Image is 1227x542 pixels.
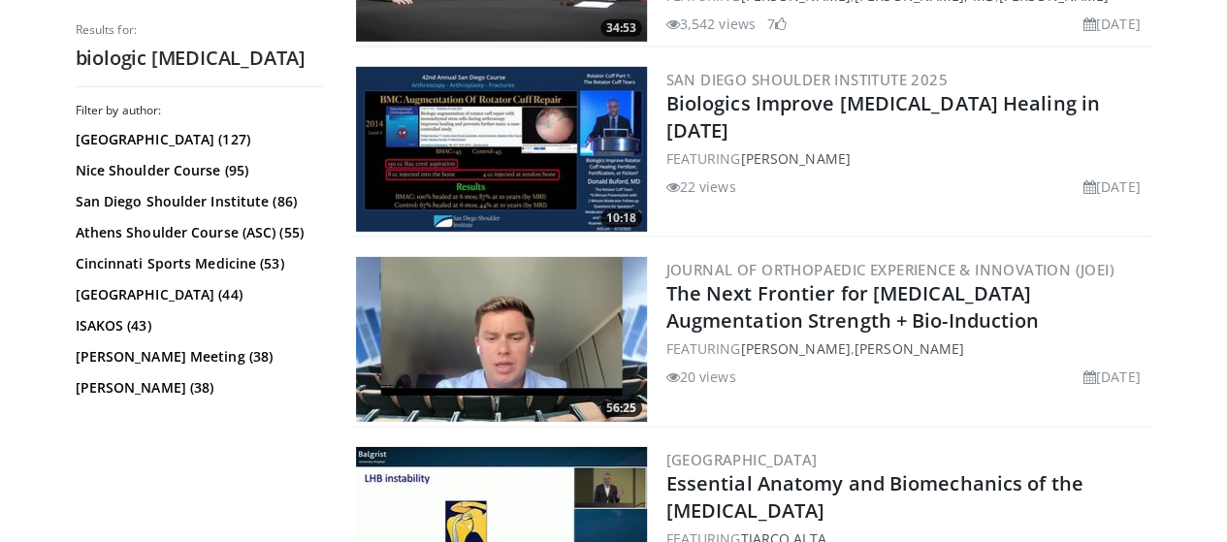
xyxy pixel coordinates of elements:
a: [PERSON_NAME] [855,339,964,358]
h3: Filter by author: [76,103,323,118]
li: [DATE] [1083,14,1141,34]
li: [DATE] [1083,367,1141,387]
a: Athens Shoulder Course (ASC) (55) [76,223,318,242]
li: 7 [767,14,787,34]
a: [PERSON_NAME] Meeting (38) [76,347,318,367]
li: [DATE] [1083,176,1141,197]
a: Biologics Improve [MEDICAL_DATA] Healing in [DATE] [666,90,1100,143]
li: 22 views [666,176,736,197]
a: The Next Frontier for [MEDICAL_DATA] Augmentation Strength + Bio-Induction [666,280,1040,334]
a: 10:18 [356,67,647,232]
span: 10:18 [600,209,642,227]
a: San Diego Shoulder Institute 2025 [666,70,948,89]
a: [PERSON_NAME] (38) [76,378,318,398]
img: 2e26e191-78c9-4b5f-8374-8aaf19410d35.300x170_q85_crop-smart_upscale.jpg [356,67,647,232]
a: [PERSON_NAME] [740,339,850,358]
a: Nice Shoulder Course (95) [76,161,318,180]
img: 26675b7d-0902-41a5-b27d-cabba54709b7.300x170_q85_crop-smart_upscale.jpg [356,257,647,422]
div: FEATURING [666,148,1148,169]
a: Journal of Orthopaedic Experience & Innovation (JOEI) [666,260,1114,279]
h2: biologic [MEDICAL_DATA] [76,46,323,71]
li: 20 views [666,367,736,387]
a: 56:25 [356,257,647,422]
a: Essential Anatomy and Biomechanics of the [MEDICAL_DATA] [666,470,1083,524]
li: 3,542 views [666,14,756,34]
a: ISAKOS (43) [76,316,318,335]
a: [PERSON_NAME] [740,149,850,168]
p: Results for: [76,22,323,38]
span: 34:53 [600,19,642,37]
a: [GEOGRAPHIC_DATA] (44) [76,285,318,304]
div: FEATURING , [666,338,1148,359]
span: 56:25 [600,399,642,417]
a: Cincinnati Sports Medicine (53) [76,254,318,273]
a: [GEOGRAPHIC_DATA] (127) [76,130,318,149]
a: San Diego Shoulder Institute (86) [76,192,318,211]
a: [GEOGRAPHIC_DATA] [666,450,818,469]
